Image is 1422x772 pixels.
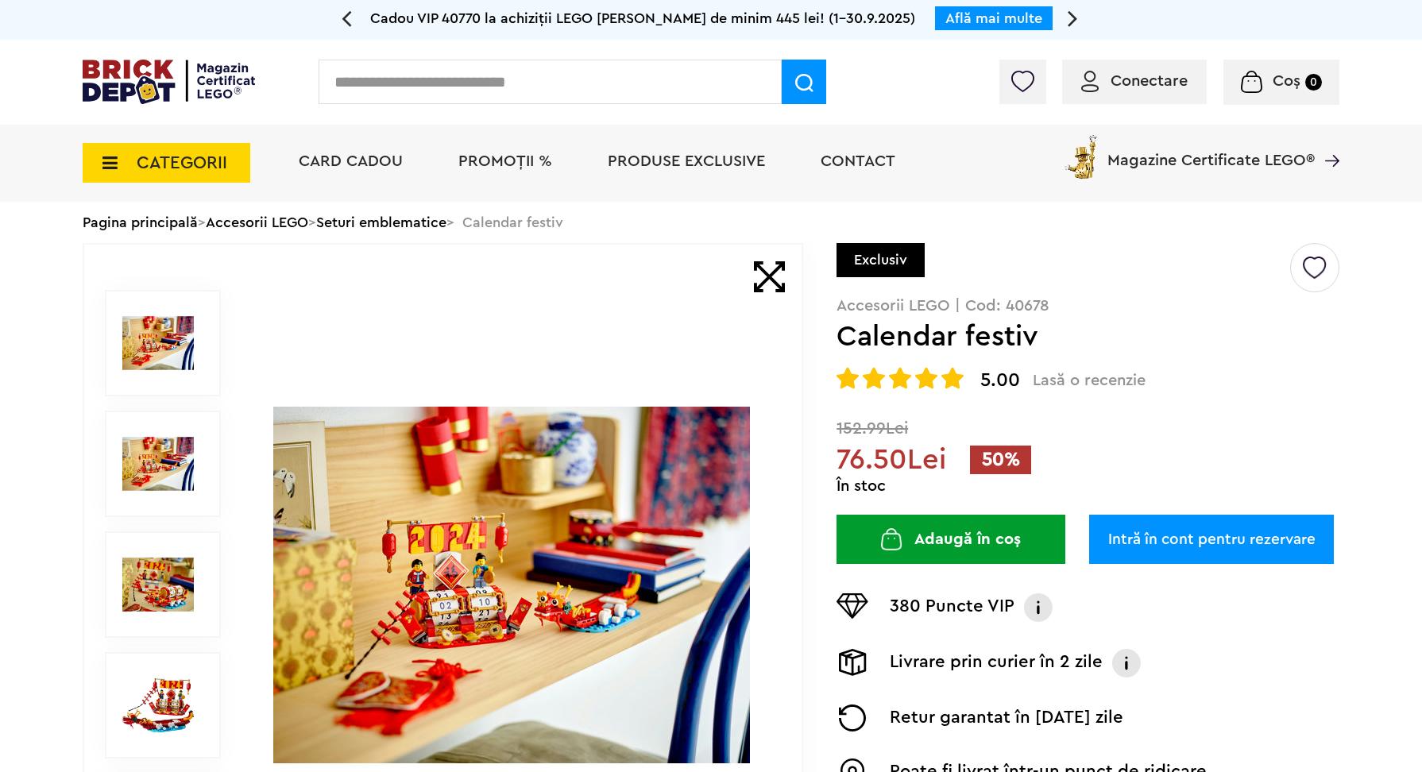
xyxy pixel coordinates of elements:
a: Seturi emblematice [316,215,446,230]
img: Evaluare cu stele [889,367,911,389]
a: Card Cadou [299,153,403,169]
p: Livrare prin curier în 2 zile [890,649,1103,677]
img: Evaluare cu stele [941,367,964,389]
button: Adaugă în coș [837,515,1065,564]
div: > > > Calendar festiv [83,202,1339,243]
img: Info VIP [1022,593,1054,622]
img: Puncte VIP [837,593,868,619]
img: Evaluare cu stele [837,367,859,389]
span: 152.99Lei [837,420,1339,437]
div: În stoc [837,478,1339,494]
a: PROMOȚII % [458,153,552,169]
img: Calendar festiv LEGO 40678 [122,549,194,620]
img: Returnare [837,704,868,731]
span: Magazine Certificate LEGO® [1107,132,1315,168]
p: 380 Puncte VIP [890,593,1014,622]
img: Calendar festiv [122,307,194,379]
small: 0 [1305,74,1322,91]
a: Contact [821,153,895,169]
img: Seturi Lego Calendar festiv [122,670,194,741]
a: Află mai multe [945,11,1042,25]
a: Accesorii LEGO [206,215,308,230]
img: Calendar festiv [122,428,194,500]
span: CATEGORII [137,154,227,172]
a: Intră în cont pentru rezervare [1089,515,1334,564]
span: Conectare [1111,73,1188,89]
span: 50% [970,446,1031,474]
img: Livrare [837,649,868,676]
p: Accesorii LEGO | Cod: 40678 [837,298,1339,314]
h1: Calendar festiv [837,322,1288,351]
img: Evaluare cu stele [915,367,937,389]
span: Coș [1273,73,1300,89]
div: Exclusiv [837,243,925,277]
a: Produse exclusive [608,153,765,169]
a: Pagina principală [83,215,198,230]
span: Cadou VIP 40770 la achiziții LEGO [PERSON_NAME] de minim 445 lei! (1-30.9.2025) [370,11,915,25]
span: 76.50Lei [837,446,946,474]
img: Info livrare prin curier [1111,649,1142,677]
img: Evaluare cu stele [863,367,885,389]
a: Conectare [1081,73,1188,89]
p: Retur garantat în [DATE] zile [890,704,1123,731]
a: Magazine Certificate LEGO® [1315,132,1339,148]
span: Lasă o recenzie [1033,371,1146,390]
span: 5.00 [980,371,1020,390]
